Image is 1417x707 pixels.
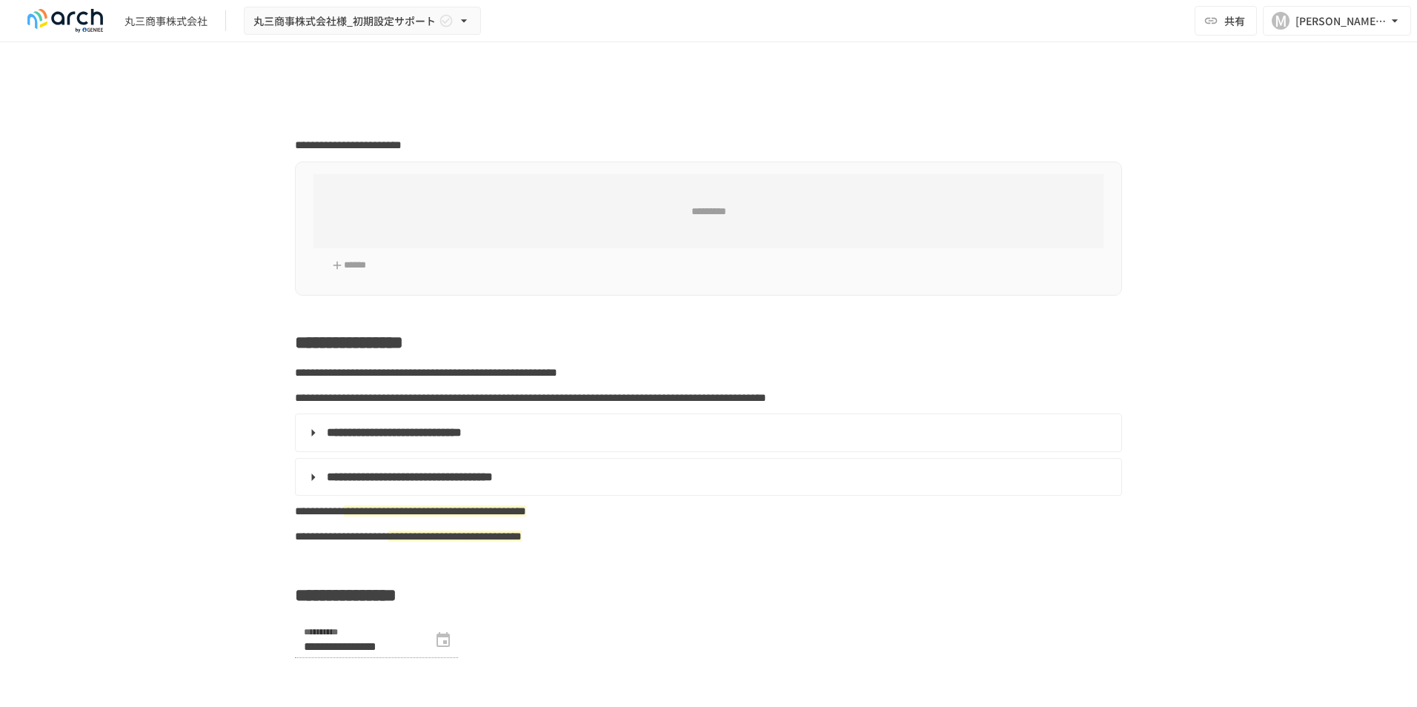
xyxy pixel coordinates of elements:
button: 共有 [1195,6,1257,36]
div: M [1272,12,1290,30]
img: logo-default@2x-9cf2c760.svg [18,9,113,33]
button: 丸三商事株式会社様_初期設定サポート [244,7,481,36]
span: 共有 [1224,13,1245,29]
button: M[PERSON_NAME][EMAIL_ADDRESS][DOMAIN_NAME] [1263,6,1411,36]
div: 丸三商事株式会社 [125,13,208,29]
span: 丸三商事株式会社様_初期設定サポート [253,12,436,30]
div: [PERSON_NAME][EMAIL_ADDRESS][DOMAIN_NAME] [1295,12,1387,30]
